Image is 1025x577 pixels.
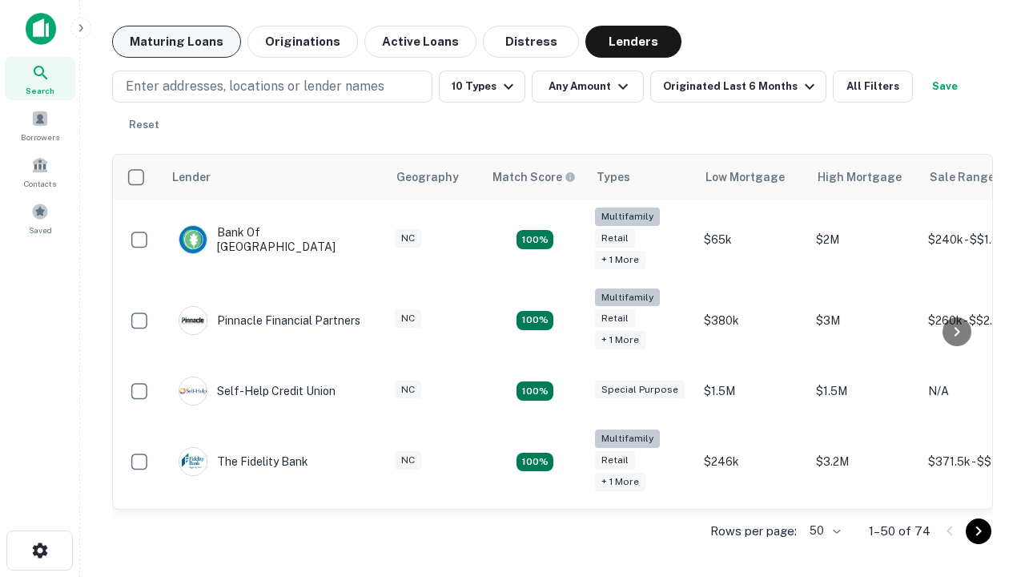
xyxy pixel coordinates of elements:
[966,518,991,544] button: Go to next page
[179,226,207,253] img: picture
[595,381,685,399] div: Special Purpose
[696,200,808,280] td: $65k
[5,150,75,193] a: Contacts
[179,307,207,334] img: picture
[705,167,785,187] div: Low Mortgage
[492,168,576,186] div: Capitalize uses an advanced AI algorithm to match your search with the best lender. The match sco...
[945,397,1025,474] iframe: Chat Widget
[24,177,56,190] span: Contacts
[119,109,170,141] button: Reset
[517,381,553,401] div: Matching Properties: 11, hasApolloMatch: undefined
[5,57,75,100] a: Search
[595,208,660,226] div: Multifamily
[395,309,421,328] div: NC
[595,451,635,470] div: Retail
[663,77,819,96] div: Originated Last 6 Months
[595,473,645,491] div: + 1 more
[163,155,387,200] th: Lender
[26,13,56,45] img: capitalize-icon.png
[930,167,995,187] div: Sale Range
[439,71,525,103] button: 10 Types
[595,430,660,448] div: Multifamily
[396,167,459,187] div: Geography
[650,71,826,103] button: Originated Last 6 Months
[395,381,421,399] div: NC
[585,26,681,58] button: Lenders
[112,71,432,103] button: Enter addresses, locations or lender names
[808,200,920,280] td: $2M
[112,26,241,58] button: Maturing Loans
[247,26,358,58] button: Originations
[179,447,308,476] div: The Fidelity Bank
[21,131,59,143] span: Borrowers
[833,71,913,103] button: All Filters
[517,311,553,330] div: Matching Properties: 17, hasApolloMatch: undefined
[179,377,336,406] div: Self-help Credit Union
[387,155,483,200] th: Geography
[395,451,421,470] div: NC
[595,288,660,307] div: Multifamily
[492,168,573,186] h6: Match Score
[29,224,52,236] span: Saved
[483,155,587,200] th: Capitalize uses an advanced AI algorithm to match your search with the best lender. The match sco...
[517,453,553,472] div: Matching Properties: 10, hasApolloMatch: undefined
[919,71,971,103] button: Save your search to get updates of matches that match your search criteria.
[179,306,360,335] div: Pinnacle Financial Partners
[595,229,635,248] div: Retail
[5,196,75,240] a: Saved
[126,77,384,96] p: Enter addresses, locations or lender names
[595,331,645,349] div: + 1 more
[395,229,421,248] div: NC
[483,26,579,58] button: Distress
[179,225,371,254] div: Bank Of [GEOGRAPHIC_DATA]
[26,84,54,97] span: Search
[595,251,645,269] div: + 1 more
[818,167,902,187] div: High Mortgage
[696,422,808,502] td: $246k
[517,230,553,249] div: Matching Properties: 17, hasApolloMatch: undefined
[364,26,476,58] button: Active Loans
[587,155,696,200] th: Types
[808,155,920,200] th: High Mortgage
[172,167,211,187] div: Lender
[179,448,207,475] img: picture
[179,377,207,405] img: picture
[696,280,808,361] td: $380k
[710,522,797,541] p: Rows per page:
[595,309,635,328] div: Retail
[696,155,808,200] th: Low Mortgage
[869,522,931,541] p: 1–50 of 74
[532,71,644,103] button: Any Amount
[808,280,920,361] td: $3M
[597,167,630,187] div: Types
[808,361,920,422] td: $1.5M
[696,361,808,422] td: $1.5M
[5,103,75,147] a: Borrowers
[803,519,843,543] div: 50
[808,422,920,502] td: $3.2M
